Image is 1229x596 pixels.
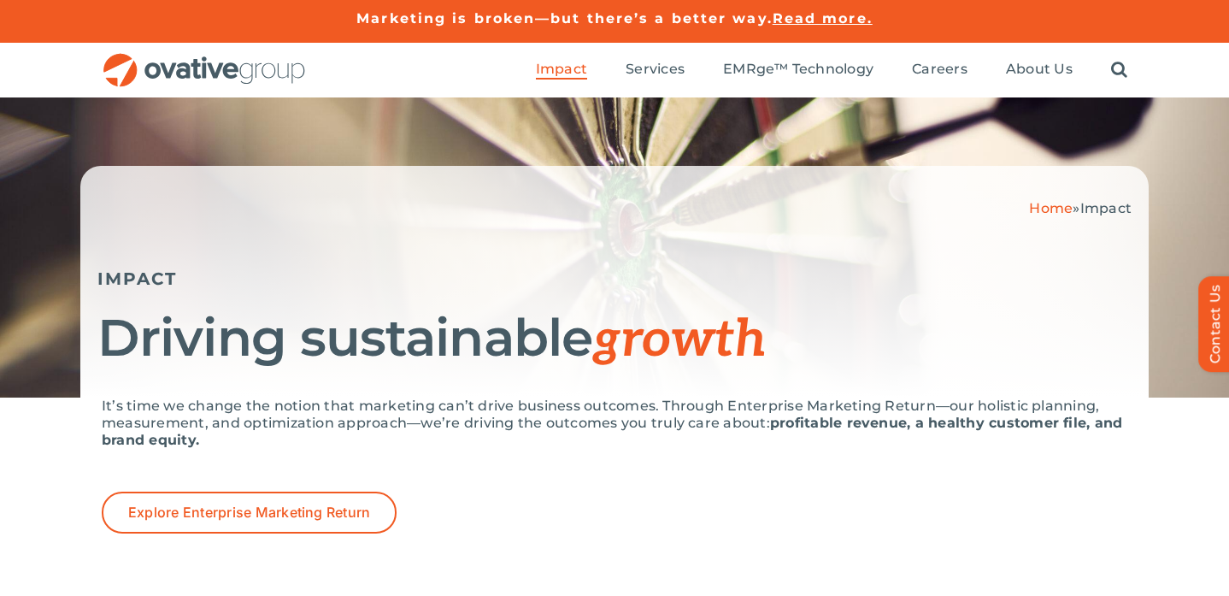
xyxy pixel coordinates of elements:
[1029,200,1073,216] a: Home
[102,51,307,68] a: OG_Full_horizontal_RGB
[1080,200,1132,216] span: Impact
[626,61,685,78] span: Services
[356,10,773,27] a: Marketing is broken—but there’s a better way.
[128,505,370,521] span: Explore Enterprise Marketing Return
[97,310,1132,368] h1: Driving sustainable
[1029,200,1132,216] span: »
[536,61,587,80] a: Impact
[97,268,1132,289] h5: IMPACT
[1006,61,1073,78] span: About Us
[723,61,873,78] span: EMRge™ Technology
[102,492,397,534] a: Explore Enterprise Marketing Return
[626,61,685,80] a: Services
[536,43,1127,97] nav: Menu
[723,61,873,80] a: EMRge™ Technology
[912,61,967,78] span: Careers
[536,61,587,78] span: Impact
[1006,61,1073,80] a: About Us
[912,61,967,80] a: Careers
[102,415,1122,448] strong: profitable revenue, a healthy customer file, and brand equity.
[1111,61,1127,80] a: Search
[102,398,1127,449] p: It’s time we change the notion that marketing can’t drive business outcomes. Through Enterprise M...
[773,10,873,27] a: Read more.
[592,310,767,371] span: growth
